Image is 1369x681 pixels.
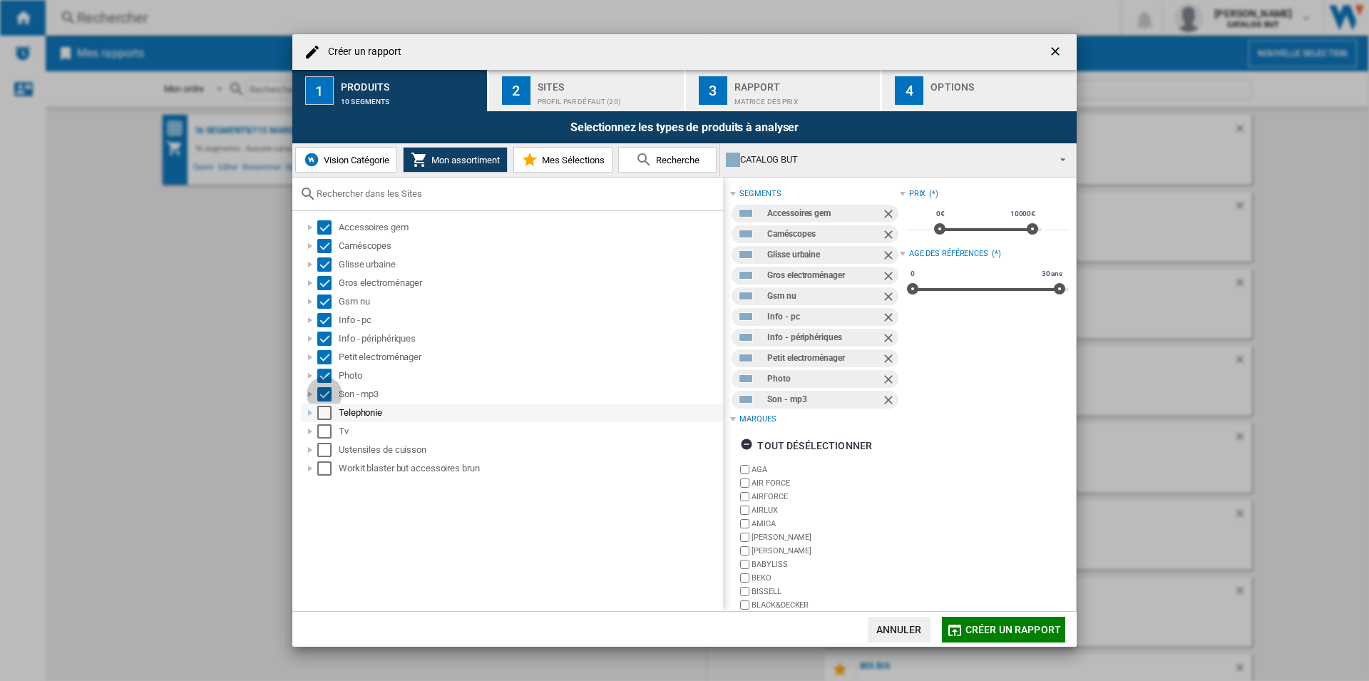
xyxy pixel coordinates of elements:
button: 3 Rapport Matrice des prix [686,70,882,111]
label: AIRLUX [752,505,899,516]
div: Ustensiles de cuisson [339,443,721,457]
div: Son - mp3 [339,387,721,401]
div: Sites [538,76,678,91]
div: Info - pc [339,313,721,327]
input: brand.name [740,465,749,474]
input: brand.name [740,478,749,488]
div: 2 [502,76,530,105]
div: 1 [305,76,334,105]
button: 4 Options [882,70,1077,111]
div: Telephonie [339,406,721,420]
div: Options [930,76,1071,91]
md-checkbox: Select [317,276,339,290]
md-checkbox: Select [317,406,339,420]
button: Recherche [618,147,717,173]
md-checkbox: Select [317,461,339,476]
md-checkbox: Select [317,257,339,272]
button: 2 Sites Profil par défaut (20) [489,70,685,111]
md-checkbox: Select [317,295,339,309]
div: 10 segments [341,91,481,106]
md-checkbox: Select [317,424,339,439]
ng-md-icon: Retirer [881,248,898,265]
label: AGA [752,464,899,475]
md-checkbox: Select [317,239,339,253]
ng-md-icon: Retirer [881,269,898,286]
div: 4 [895,76,923,105]
input: Rechercher dans les Sites [317,188,716,199]
div: Rapport [734,76,875,91]
ng-md-icon: Retirer [881,331,898,348]
label: AIR FORCE [752,478,899,488]
input: brand.name [740,492,749,501]
span: Créer un rapport [965,624,1061,635]
div: Gsm nu [767,287,881,305]
div: Accessoires gem [767,205,881,222]
div: Marques [739,414,776,425]
button: Mon assortiment [403,147,508,173]
input: brand.name [740,546,749,555]
label: AMICA [752,518,899,529]
button: tout désélectionner [736,433,876,459]
div: Photo [767,370,881,388]
ng-md-icon: Retirer [881,352,898,369]
ng-md-icon: Retirer [881,207,898,224]
span: 0 [908,268,917,280]
div: Glisse urbaine [339,257,721,272]
label: BEKO [752,573,899,583]
input: brand.name [740,560,749,569]
ng-md-icon: Retirer [881,290,898,307]
ng-md-icon: Retirer [881,227,898,245]
div: Selectionnez les types de produits à analyser [292,111,1077,143]
div: Info - périphériques [767,329,881,347]
label: BLACK&DECKER [752,600,899,610]
button: Annuler [868,617,930,642]
div: Petit electroménager [339,350,721,364]
span: 30 ans [1040,268,1065,280]
div: Gros electroménager [339,276,721,290]
input: brand.name [740,600,749,610]
label: [PERSON_NAME] [752,532,899,543]
div: Matrice des prix [734,91,875,106]
span: Mes Sélections [538,155,605,165]
div: Caméscopes [339,239,721,253]
span: 0€ [934,208,947,220]
input: brand.name [740,573,749,583]
button: Mes Sélections [513,147,612,173]
label: [PERSON_NAME] [752,546,899,556]
div: Accessoires gem [339,220,721,235]
md-checkbox: Select [317,350,339,364]
ng-md-icon: getI18NText('BUTTONS.CLOSE_DIALOG') [1048,44,1065,61]
div: 3 [699,76,727,105]
button: Vision Catégorie [295,147,397,173]
div: Profil par défaut (20) [538,91,678,106]
label: BISSELL [752,586,899,597]
label: AIRFORCE [752,491,899,502]
md-checkbox: Select [317,313,339,327]
div: Info - périphériques [339,332,721,346]
md-checkbox: Select [317,369,339,383]
div: Petit electroménager [767,349,881,367]
div: Glisse urbaine [767,246,881,264]
button: Créer un rapport [942,617,1065,642]
md-checkbox: Select [317,443,339,457]
div: Photo [339,369,721,383]
md-checkbox: Select [317,332,339,346]
span: 10000€ [1008,208,1037,220]
ng-md-icon: Retirer [881,393,898,410]
ng-md-icon: Retirer [881,310,898,327]
div: Gsm nu [339,295,721,309]
div: Son - mp3 [767,391,881,409]
div: Produits [341,76,481,91]
div: Prix [909,188,926,200]
img: wiser-icon-blue.png [303,151,320,168]
label: BABYLISS [752,559,899,570]
h4: Créer un rapport [321,45,402,59]
div: Info - pc [767,308,881,326]
div: Caméscopes [767,225,881,243]
md-checkbox: Select [317,387,339,401]
div: CATALOG BUT [726,150,1047,170]
input: brand.name [740,533,749,542]
ng-md-icon: Retirer [881,372,898,389]
button: getI18NText('BUTTONS.CLOSE_DIALOG') [1042,38,1071,66]
span: Recherche [652,155,699,165]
